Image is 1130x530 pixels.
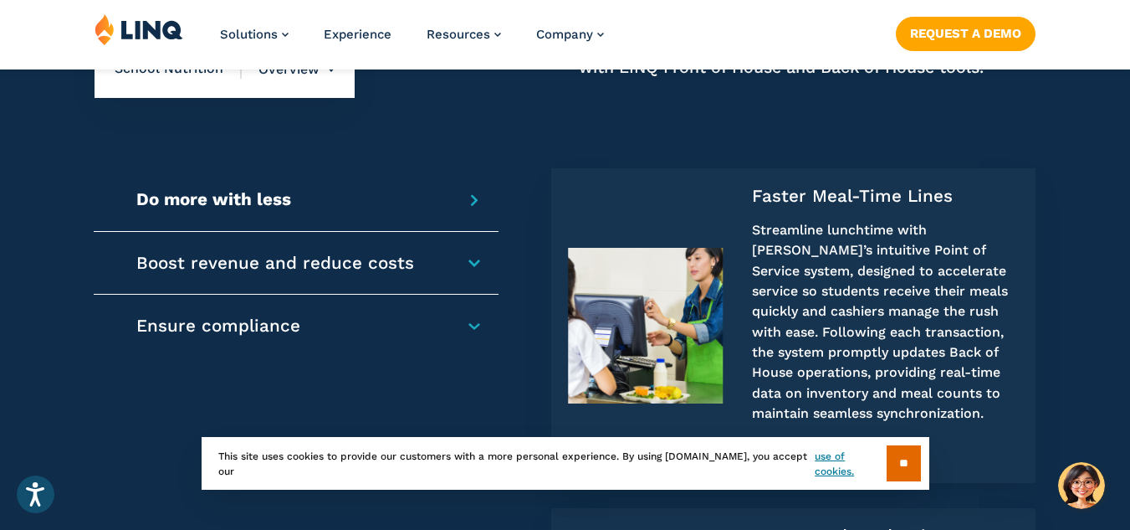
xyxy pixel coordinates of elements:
[427,27,490,42] span: Resources
[896,13,1035,50] nav: Button Navigation
[136,315,443,337] h4: Ensure compliance
[220,13,604,69] nav: Primary Navigation
[202,437,929,490] div: This site uses cookies to provide our customers with a more personal experience. By using [DOMAIN...
[136,188,443,210] h4: Do more with less
[324,27,391,42] a: Experience
[220,27,289,42] a: Solutions
[427,27,501,42] a: Resources
[896,17,1035,50] a: Request a Demo
[220,27,278,42] span: Solutions
[536,27,593,42] span: Company
[115,60,242,79] span: School Nutrition
[136,252,443,274] h4: Boost revenue and reduce costs
[1058,462,1105,509] button: Hello, have a question? Let’s chat.
[815,449,886,479] a: use of cookies.
[752,185,1019,207] h4: Faster Meal-Time Lines
[95,13,183,45] img: LINQ | K‑12 Software
[536,27,604,42] a: Company
[752,220,1019,424] p: Streamline lunchtime with [PERSON_NAME]’s intuitive Point of Service system, designed to accelera...
[242,40,335,99] li: Overview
